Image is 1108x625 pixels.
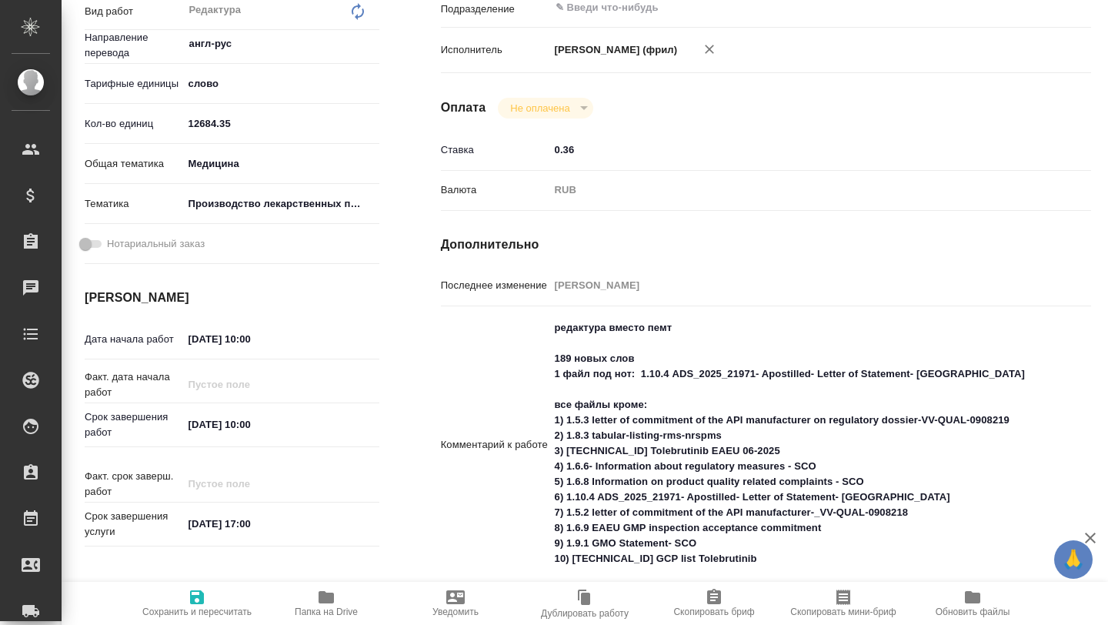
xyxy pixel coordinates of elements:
button: Папка на Drive [262,582,391,625]
button: Сохранить и пересчитать [132,582,262,625]
input: ✎ Введи что-нибудь [183,513,318,535]
p: Тематика [85,196,183,212]
button: 🙏 [1054,540,1093,579]
p: Направление перевода [85,30,183,61]
span: 🙏 [1060,543,1086,576]
button: Скопировать бриф [649,582,779,625]
p: Комментарий к работе [441,437,549,453]
div: RUB [549,177,1037,203]
button: Обновить файлы [908,582,1037,625]
button: Удалить исполнителя [692,32,726,66]
h4: Дополнительно [441,236,1091,254]
input: Пустое поле [183,373,318,396]
p: Дата начала работ [85,332,183,347]
span: Папка на Drive [295,607,358,617]
p: Факт. дата начала работ [85,369,183,400]
div: слово [183,71,379,97]
p: Ставка [441,142,549,158]
button: Уведомить [391,582,520,625]
p: Исполнитель [441,42,549,58]
button: Не оплачена [506,102,574,115]
p: Вид работ [85,4,183,19]
span: Дублировать работу [541,608,629,619]
div: Медицина [183,151,379,177]
p: Валюта [441,182,549,198]
span: Обновить файлы [936,607,1010,617]
p: Срок завершения работ [85,409,183,440]
input: Пустое поле [549,274,1037,296]
button: Скопировать мини-бриф [779,582,908,625]
span: Скопировать бриф [673,607,754,617]
input: ✎ Введи что-нибудь [183,112,379,135]
div: Не оплачена [498,98,592,119]
input: ✎ Введи что-нибудь [183,328,318,350]
span: Уведомить [432,607,479,617]
p: Срок завершения услуги [85,509,183,540]
input: ✎ Введи что-нибудь [549,139,1037,161]
p: Кол-во единиц [85,116,183,132]
button: Дублировать работу [520,582,649,625]
p: Последнее изменение [441,278,549,293]
h4: [PERSON_NAME] [85,289,379,307]
div: Производство лекарственных препаратов [183,191,379,217]
button: Open [1029,6,1032,9]
span: Нотариальный заказ [107,236,205,252]
p: Подразделение [441,2,549,17]
p: Тарифные единицы [85,76,183,92]
button: Open [371,42,374,45]
input: Пустое поле [183,473,318,495]
h4: Оплата [441,99,486,117]
span: Скопировать мини-бриф [790,607,896,617]
p: Факт. срок заверш. работ [85,469,183,500]
p: Общая тематика [85,156,183,172]
input: ✎ Введи что-нибудь [183,413,318,436]
textarea: редактура вместо пемт 189 новых слов 1 файл под нот: 1.10.4 ADS_2025_21971- Apostilled- Letter of... [549,315,1037,572]
span: Сохранить и пересчитать [142,607,252,617]
p: [PERSON_NAME] (фрил) [549,42,678,58]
